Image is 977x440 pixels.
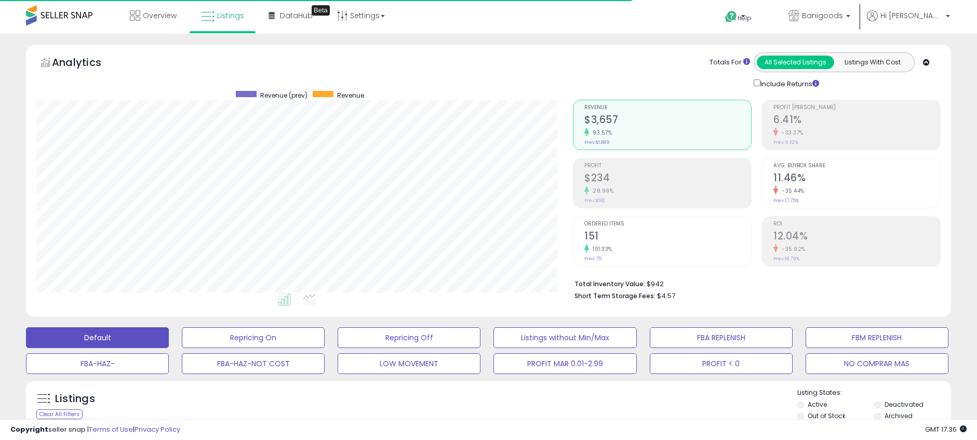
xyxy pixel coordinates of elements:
[584,230,751,244] h2: 151
[710,58,750,68] div: Totals For
[834,56,911,69] button: Listings With Cost
[746,77,832,89] div: Include Returns
[725,10,738,23] i: Get Help
[773,221,940,227] span: ROI
[337,91,364,100] span: Revenue
[650,327,793,348] button: FBA REPLENISH
[574,291,655,300] b: Short Term Storage Fees:
[280,10,313,21] span: DataHub
[584,139,610,145] small: Prev: $1,889
[806,327,948,348] button: FBM REPLENISH
[584,114,751,128] h2: $3,657
[650,353,793,374] button: PROFIT < 0
[143,10,177,21] span: Overview
[717,3,772,34] a: Help
[773,114,940,128] h2: 6.41%
[574,277,933,289] li: $942
[757,56,834,69] button: All Selected Listings
[867,10,950,34] a: Hi [PERSON_NAME]
[778,245,806,253] small: -35.92%
[773,172,940,186] h2: 11.46%
[182,327,325,348] button: Repricing On
[52,55,122,72] h5: Analytics
[217,10,244,21] span: Listings
[589,245,612,253] small: 101.33%
[584,256,601,262] small: Prev: 75
[10,425,180,435] div: seller snap | |
[880,10,943,21] span: Hi [PERSON_NAME]
[773,139,798,145] small: Prev: 9.62%
[182,353,325,374] button: FBA-HAZ-NOT COST
[773,197,799,204] small: Prev: 17.75%
[10,424,48,434] strong: Copyright
[778,129,804,137] small: -33.37%
[773,105,940,111] span: Profit [PERSON_NAME]
[808,400,827,409] label: Active
[738,14,752,22] span: Help
[338,353,480,374] button: LOW MOVEMENT
[493,327,636,348] button: Listings without Min/Max
[338,327,480,348] button: Repricing Off
[778,187,805,195] small: -35.44%
[657,291,675,301] span: $4.57
[55,392,95,406] h5: Listings
[885,400,924,409] label: Deactivated
[584,197,605,204] small: Prev: $182
[806,353,948,374] button: NO COMPRAR MAS
[260,91,307,100] span: Revenue (prev)
[312,5,330,16] div: Tooltip anchor
[584,105,751,111] span: Revenue
[135,424,180,434] a: Privacy Policy
[584,172,751,186] h2: $234
[773,163,940,169] span: Avg. Buybox Share
[574,279,645,288] b: Total Inventory Value:
[584,221,751,227] span: Ordered Items
[802,10,843,21] span: Banigoods
[493,353,636,374] button: PROFIT MAR 0.01-2.99
[89,424,133,434] a: Terms of Use
[26,353,169,374] button: FBA-HAZ-
[584,163,751,169] span: Profit
[773,256,799,262] small: Prev: 18.79%
[589,187,613,195] small: 28.99%
[26,327,169,348] button: Default
[773,230,940,244] h2: 12.04%
[925,424,967,434] span: 2025-09-9 17:36 GMT
[589,129,612,137] small: 93.57%
[797,388,951,398] p: Listing States:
